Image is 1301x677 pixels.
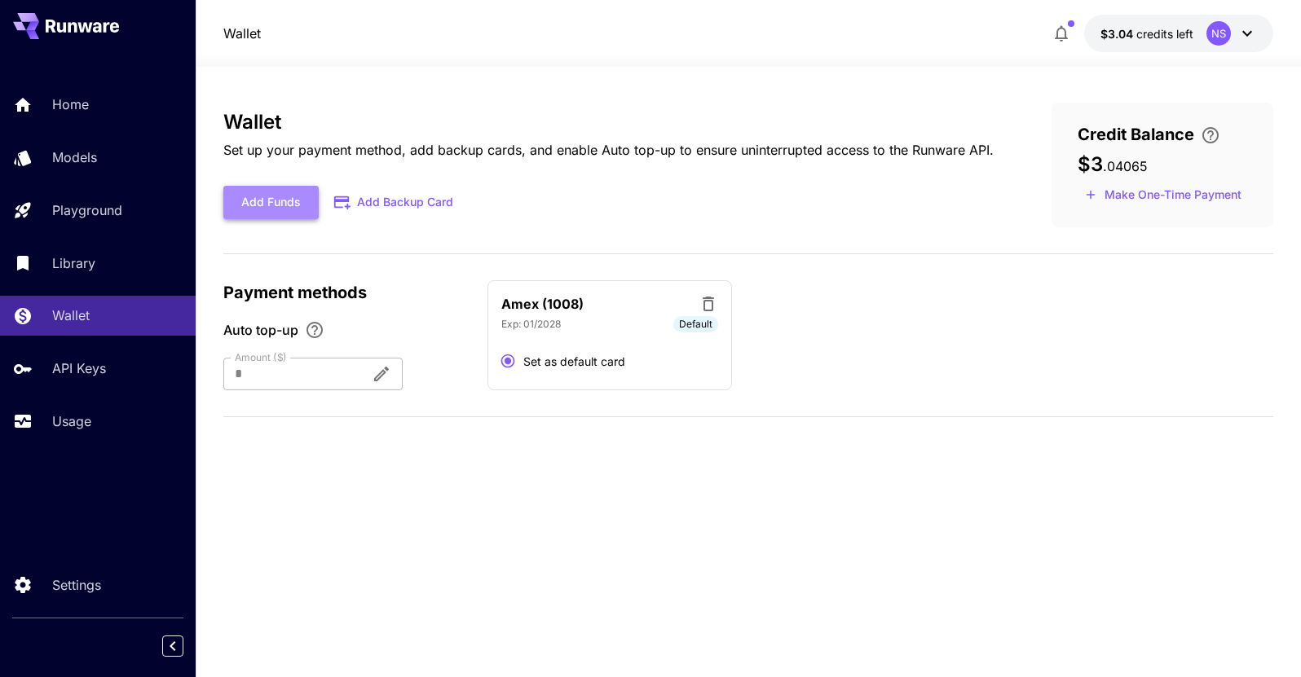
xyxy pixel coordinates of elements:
[1100,27,1136,41] span: $3.04
[52,575,101,595] p: Settings
[1136,27,1193,41] span: credits left
[52,147,97,167] p: Models
[162,635,183,657] button: Collapse sidebar
[1078,182,1249,208] button: Make a one-time, non-recurring payment
[1194,125,1227,145] button: Enter your card details and choose an Auto top-up amount to avoid service interruptions. We'll au...
[1103,158,1148,174] span: . 04065
[52,200,122,220] p: Playground
[298,320,331,340] button: Enable Auto top-up to ensure uninterrupted service. We'll automatically bill the chosen amount wh...
[52,95,89,114] p: Home
[1078,152,1103,176] span: $3
[174,631,196,661] div: Collapse sidebar
[1078,122,1194,147] span: Credit Balance
[223,320,298,340] span: Auto top-up
[223,140,994,160] p: Set up your payment method, add backup cards, and enable Auto top-up to ensure uninterrupted acce...
[223,186,319,219] button: Add Funds
[52,306,90,325] p: Wallet
[673,317,718,332] span: Default
[1100,25,1193,42] div: $3.04065
[52,358,106,378] p: API Keys
[501,317,561,332] p: Exp: 01/2028
[1206,21,1231,46] div: NS
[319,187,470,218] button: Add Backup Card
[223,24,261,43] nav: breadcrumb
[52,411,91,431] p: Usage
[501,294,584,314] p: Amex (1008)
[523,353,625,370] span: Set as default card
[235,350,287,364] label: Amount ($)
[223,280,468,305] p: Payment methods
[223,111,994,134] h3: Wallet
[223,24,261,43] a: Wallet
[1084,15,1273,52] button: $3.04065NS
[52,253,95,273] p: Library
